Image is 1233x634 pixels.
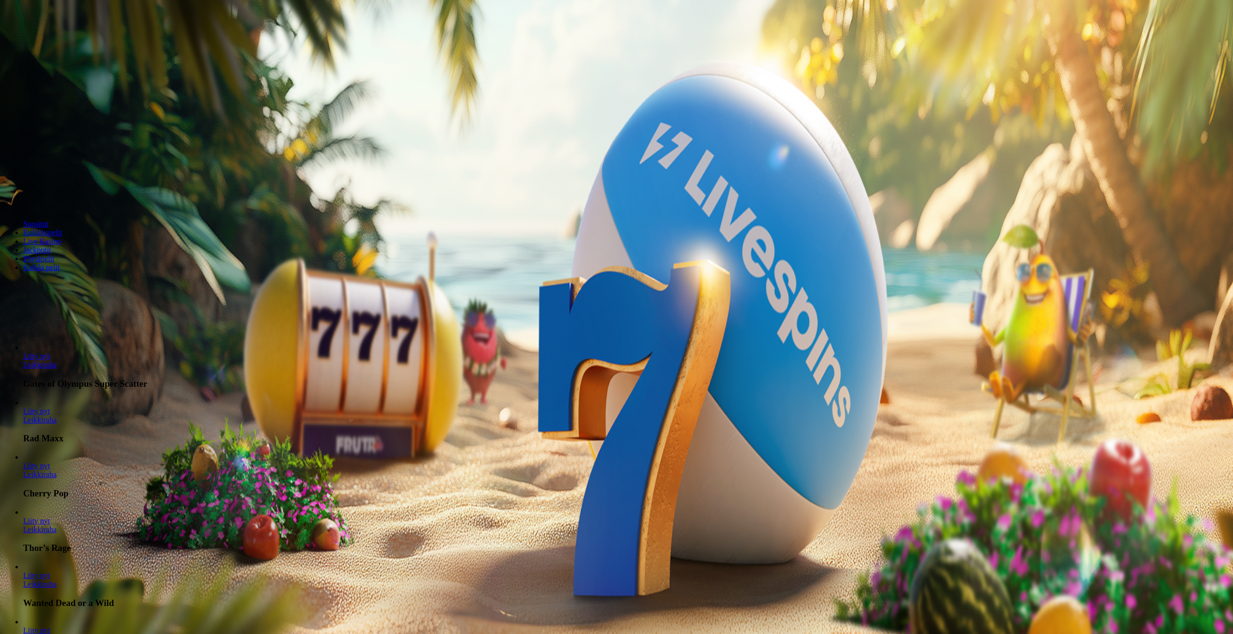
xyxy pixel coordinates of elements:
[23,237,61,245] a: Live Kasino
[23,379,1229,389] h3: Gates of Olympus Super Scatter
[23,543,1229,553] h3: Thor’s Rage
[23,228,62,237] a: Kolikkopelit
[23,580,56,588] a: Wanted Dead or a Wild
[23,508,1229,554] article: Thor’s Rage
[23,563,1229,608] article: Wanted Dead or a Wild
[23,352,50,360] a: Gates of Olympus Super Scatter
[23,462,50,470] a: Cherry Pop
[23,263,60,271] a: Kaikki pelit
[23,598,1229,608] h3: Wanted Dead or a Wild
[23,343,1229,389] article: Gates of Olympus Super Scatter
[23,488,1229,499] h3: Cherry Pop
[23,462,50,470] span: Liity nyt
[23,525,56,534] a: Thor’s Rage
[4,203,1229,272] nav: Lobby
[23,433,1229,444] h3: Rad Maxx
[23,407,50,415] span: Liity nyt
[23,220,48,228] a: Suositut
[23,352,50,360] span: Liity nyt
[23,453,1229,499] article: Cherry Pop
[23,571,50,579] span: Liity nyt
[23,246,51,254] a: Jackpotit
[23,571,50,579] a: Wanted Dead or a Wild
[4,203,1229,290] header: Lobby
[23,254,55,263] a: Pöytäpelit
[23,517,50,525] a: Thor’s Rage
[23,416,56,424] a: Rad Maxx
[23,361,56,369] a: Gates of Olympus Super Scatter
[23,398,1229,444] article: Rad Maxx
[23,470,56,479] a: Cherry Pop
[23,517,50,525] span: Liity nyt
[23,407,50,415] a: Rad Maxx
